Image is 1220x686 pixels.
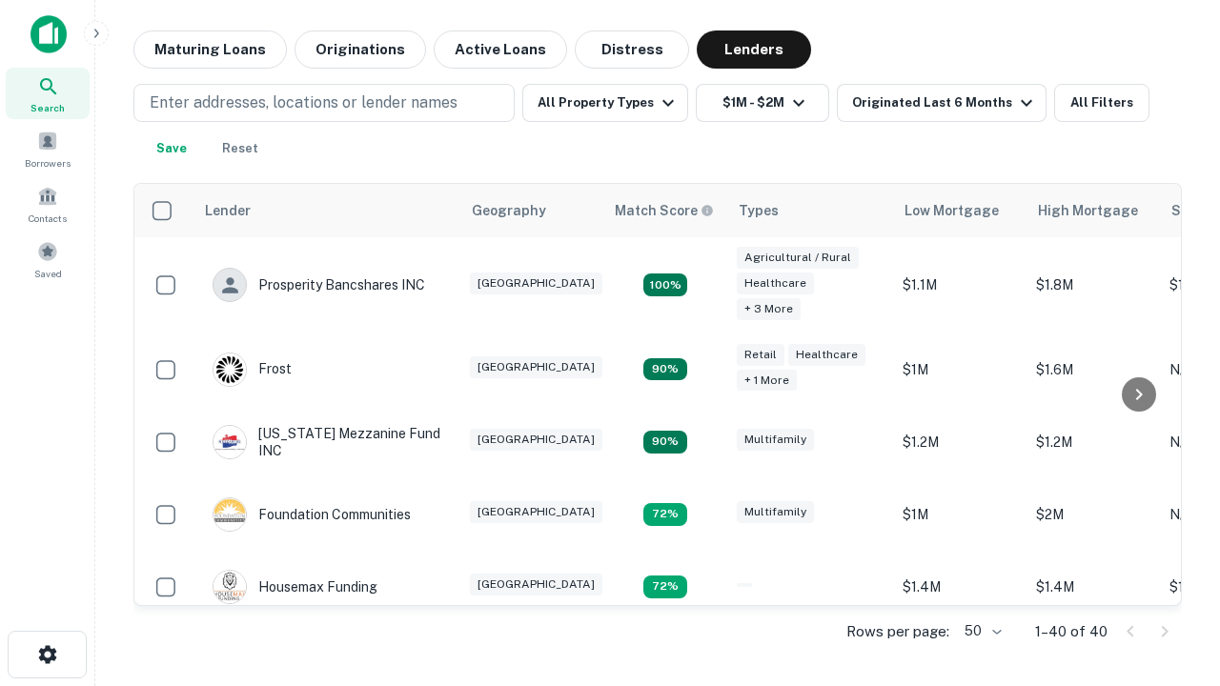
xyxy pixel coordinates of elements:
[837,84,1047,122] button: Originated Last 6 Months
[1054,84,1149,122] button: All Filters
[34,266,62,281] span: Saved
[213,268,425,302] div: Prosperity Bancshares INC
[29,211,67,226] span: Contacts
[697,30,811,69] button: Lenders
[30,100,65,115] span: Search
[727,184,893,237] th: Types
[6,233,90,285] a: Saved
[213,571,246,603] img: picture
[893,478,1027,551] td: $1M
[213,353,246,386] img: picture
[603,184,727,237] th: Capitalize uses an advanced AI algorithm to match your search with the best lender. The match sco...
[213,426,246,458] img: picture
[470,574,602,595] div: [GEOGRAPHIC_DATA]
[522,84,688,122] button: All Property Types
[141,130,202,168] button: Save your search to get updates of matches that match your search criteria.
[737,272,814,294] div: Healthcare
[210,130,271,168] button: Reset
[1027,237,1160,333] td: $1.8M
[643,273,687,296] div: Matching Properties: 10, hasApolloMatch: undefined
[150,91,457,114] p: Enter addresses, locations or lender names
[737,501,814,523] div: Multifamily
[788,344,865,366] div: Healthcare
[470,501,602,523] div: [GEOGRAPHIC_DATA]
[1125,473,1220,564] iframe: Chat Widget
[575,30,689,69] button: Distress
[893,237,1027,333] td: $1.1M
[1038,199,1138,222] div: High Mortgage
[470,356,602,378] div: [GEOGRAPHIC_DATA]
[893,406,1027,478] td: $1.2M
[133,84,515,122] button: Enter addresses, locations or lender names
[434,30,567,69] button: Active Loans
[6,68,90,119] a: Search
[737,429,814,451] div: Multifamily
[213,498,246,531] img: picture
[893,333,1027,406] td: $1M
[460,184,603,237] th: Geography
[6,123,90,174] a: Borrowers
[1027,478,1160,551] td: $2M
[1027,333,1160,406] td: $1.6M
[737,370,797,392] div: + 1 more
[472,199,546,222] div: Geography
[295,30,426,69] button: Originations
[213,425,441,459] div: [US_STATE] Mezzanine Fund INC
[615,200,710,221] h6: Match Score
[737,298,801,320] div: + 3 more
[696,84,829,122] button: $1M - $2M
[846,620,949,643] p: Rows per page:
[470,429,602,451] div: [GEOGRAPHIC_DATA]
[643,575,687,598] div: Matching Properties: 4, hasApolloMatch: undefined
[25,155,71,171] span: Borrowers
[30,15,67,53] img: capitalize-icon.png
[905,199,999,222] div: Low Mortgage
[643,358,687,381] div: Matching Properties: 5, hasApolloMatch: undefined
[737,344,784,366] div: Retail
[1027,551,1160,623] td: $1.4M
[193,184,460,237] th: Lender
[852,91,1038,114] div: Originated Last 6 Months
[205,199,251,222] div: Lender
[213,570,377,604] div: Housemax Funding
[739,199,779,222] div: Types
[1027,406,1160,478] td: $1.2M
[643,431,687,454] div: Matching Properties: 5, hasApolloMatch: undefined
[643,503,687,526] div: Matching Properties: 4, hasApolloMatch: undefined
[1035,620,1108,643] p: 1–40 of 40
[470,272,602,294] div: [GEOGRAPHIC_DATA]
[213,353,292,387] div: Frost
[893,184,1027,237] th: Low Mortgage
[6,178,90,230] a: Contacts
[957,617,1005,645] div: 50
[133,30,287,69] button: Maturing Loans
[615,200,714,221] div: Capitalize uses an advanced AI algorithm to match your search with the best lender. The match sco...
[737,247,859,269] div: Agricultural / Rural
[893,551,1027,623] td: $1.4M
[1027,184,1160,237] th: High Mortgage
[213,497,411,532] div: Foundation Communities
